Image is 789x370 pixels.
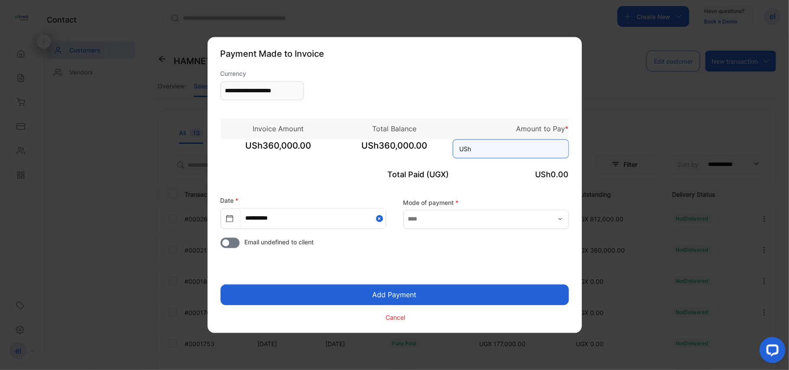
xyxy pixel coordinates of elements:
[221,285,569,305] button: Add Payment
[753,334,789,370] iframe: LiveChat chat widget
[453,124,569,134] p: Amount to Pay
[337,124,453,134] p: Total Balance
[337,140,453,161] span: USh360,000.00
[221,124,337,134] p: Invoice Amount
[221,140,337,161] span: USh360,000.00
[245,238,314,247] span: Email undefined to client
[403,198,569,207] label: Mode of payment
[376,209,386,228] button: Close
[536,170,569,179] span: USh0.00
[386,313,405,322] p: Cancel
[460,145,471,154] span: USh
[221,48,569,61] p: Payment Made to Invoice
[221,197,239,204] label: Date
[221,69,304,78] label: Currency
[337,169,453,181] p: Total Paid (UGX)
